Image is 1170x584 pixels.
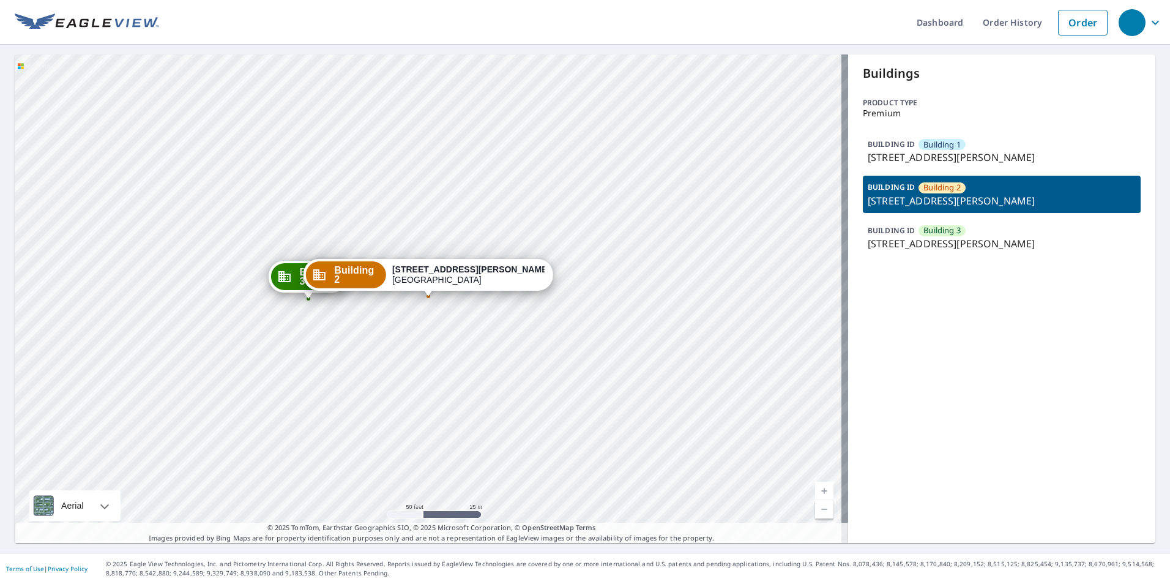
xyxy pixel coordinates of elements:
a: OpenStreetMap [522,523,573,532]
a: Privacy Policy [48,564,88,573]
span: © 2025 TomTom, Earthstar Geographics SIO, © 2025 Microsoft Corporation, © [267,523,596,533]
span: Building 1 [923,139,961,151]
div: Dropped pin, building Building 3, Commercial property, 1900 Tyrone Boulevard North St. Petersburg... [268,261,348,299]
div: Dropped pin, building Building 2, Commercial property, 1900 Tyrone Boulevard North St. Petersburg... [303,259,553,297]
div: [GEOGRAPHIC_DATA] [392,264,545,285]
p: [STREET_ADDRESS][PERSON_NAME] [868,236,1136,251]
img: EV Logo [15,13,159,32]
p: | [6,565,88,572]
strong: [STREET_ADDRESS][PERSON_NAME] [392,264,550,274]
span: Building 3 [299,268,339,286]
p: Product type [863,97,1141,108]
a: Terms [576,523,596,532]
p: [STREET_ADDRESS][PERSON_NAME] [868,150,1136,165]
a: Current Level 19, Zoom In [815,482,833,500]
p: [STREET_ADDRESS][PERSON_NAME] [868,193,1136,208]
p: Premium [863,108,1141,118]
span: Building 2 [923,182,961,193]
a: Current Level 19, Zoom Out [815,500,833,518]
p: BUILDING ID [868,225,915,236]
span: Building 2 [334,266,380,284]
p: Buildings [863,64,1141,83]
span: Building 3 [923,225,961,236]
div: Aerial [29,490,121,521]
a: Order [1058,10,1108,36]
a: Terms of Use [6,564,44,573]
p: © 2025 Eagle View Technologies, Inc. and Pictometry International Corp. All Rights Reserved. Repo... [106,560,1164,578]
p: BUILDING ID [868,139,915,149]
div: Aerial [58,490,88,521]
p: Images provided by Bing Maps are for property identification purposes only and are not a represen... [15,523,848,543]
p: BUILDING ID [868,182,915,192]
